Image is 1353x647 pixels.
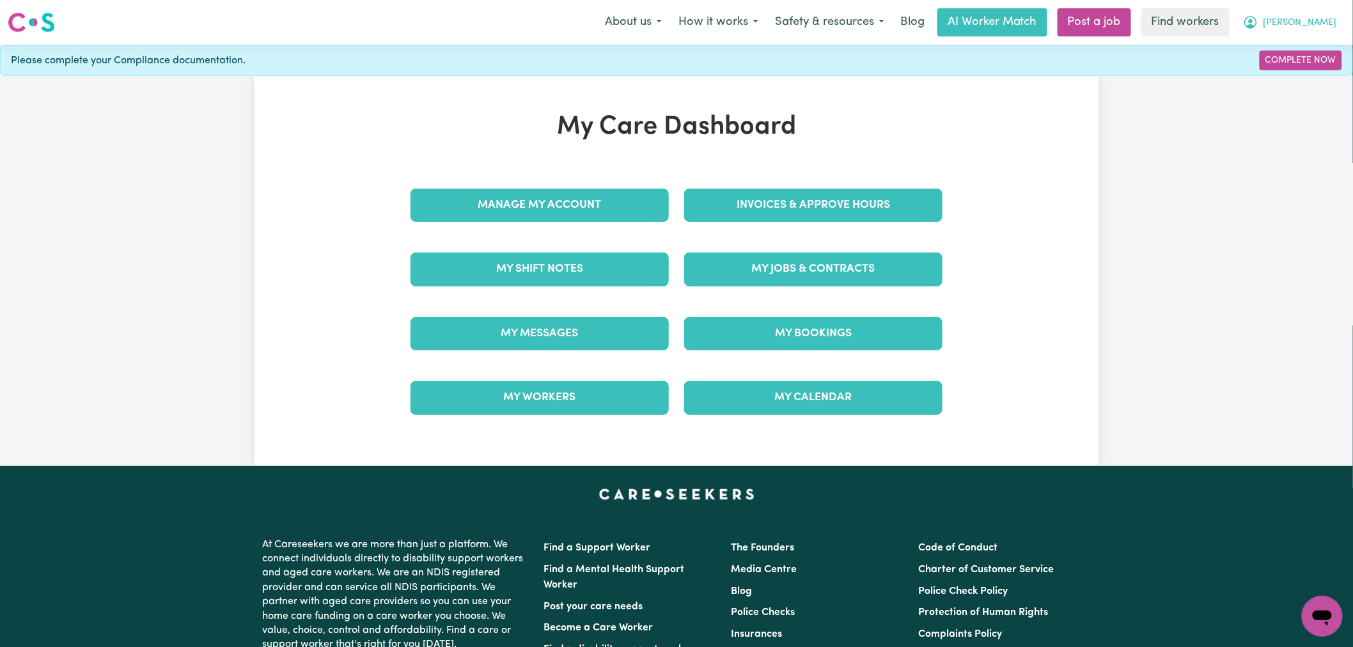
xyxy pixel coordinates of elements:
iframe: Button to launch messaging window [1302,596,1343,637]
h1: My Care Dashboard [403,112,950,143]
a: My Shift Notes [411,253,669,286]
a: Become a Care Worker [544,623,653,633]
a: My Calendar [684,381,942,414]
a: Find workers [1141,8,1230,36]
button: How it works [670,9,767,36]
a: Complaints Policy [919,629,1003,639]
a: Post your care needs [544,602,643,612]
a: Manage My Account [411,189,669,222]
a: My Bookings [684,317,942,350]
a: The Founders [731,543,794,553]
a: Invoices & Approve Hours [684,189,942,222]
button: Safety & resources [767,9,893,36]
a: Code of Conduct [919,543,998,553]
a: Blog [731,586,752,596]
a: Careseekers logo [8,8,55,37]
a: Post a job [1058,8,1131,36]
a: Careseekers home page [599,489,755,499]
button: My Account [1235,9,1345,36]
a: Find a Support Worker [544,543,650,553]
a: My Jobs & Contracts [684,253,942,286]
a: Media Centre [731,565,797,575]
a: Protection of Human Rights [919,607,1049,618]
a: Police Checks [731,607,795,618]
a: My Messages [411,317,669,350]
a: Complete Now [1260,51,1342,70]
a: AI Worker Match [937,8,1047,36]
button: About us [597,9,670,36]
a: Blog [893,8,932,36]
a: My Workers [411,381,669,414]
img: Careseekers logo [8,11,55,34]
a: Insurances [731,629,782,639]
span: [PERSON_NAME] [1263,16,1337,30]
a: Charter of Customer Service [919,565,1054,575]
a: Find a Mental Health Support Worker [544,565,684,590]
span: Please complete your Compliance documentation. [11,53,246,68]
a: Police Check Policy [919,586,1008,596]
